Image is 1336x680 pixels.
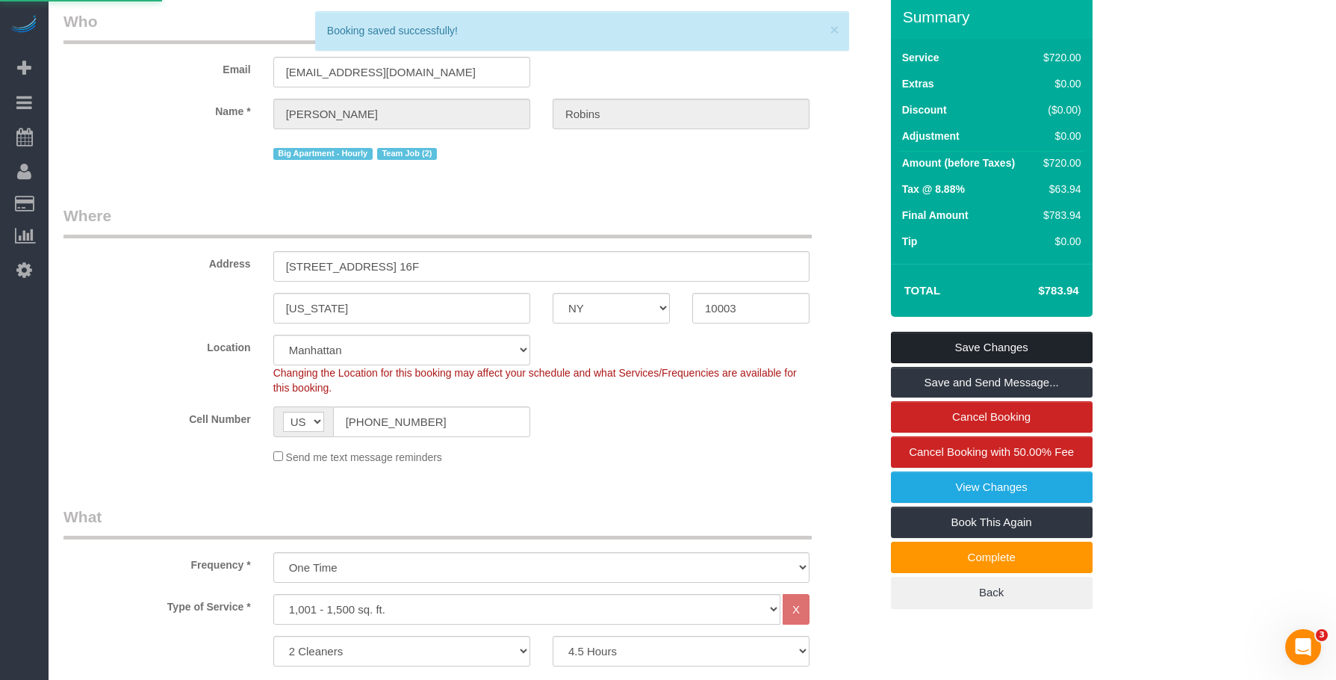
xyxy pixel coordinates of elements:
input: Email [273,57,530,87]
label: Service [902,50,939,65]
label: Adjustment [902,129,960,143]
label: Tax @ 8.88% [902,182,965,197]
a: Save Changes [891,332,1093,363]
label: Type of Service * [52,594,262,614]
label: Tip [902,234,918,249]
input: Cell Number [333,407,530,437]
img: Automaid Logo [9,15,39,36]
input: Last Name [553,99,810,129]
h3: Summary [903,8,1085,25]
span: Team Job (2) [377,148,437,160]
a: Cancel Booking [891,401,1093,433]
div: $63.94 [1037,182,1081,197]
div: Booking saved successfully! [327,23,838,38]
button: × [830,22,839,37]
span: Big Apartment - Hourly [273,148,373,160]
legend: Where [63,205,812,238]
strong: Total [904,284,941,297]
label: Name * [52,99,262,119]
legend: What [63,506,812,540]
span: 3 [1316,629,1328,641]
a: Cancel Booking with 50.00% Fee [891,436,1093,468]
span: Changing the Location for this booking may affect your schedule and what Services/Frequencies are... [273,367,797,394]
div: $720.00 [1037,50,1081,65]
div: $783.94 [1037,208,1081,223]
label: Cell Number [52,407,262,427]
label: Email [52,57,262,77]
div: $0.00 [1037,234,1081,249]
a: Book This Again [891,507,1093,538]
a: Save and Send Message... [891,367,1093,398]
a: Complete [891,542,1093,573]
label: Discount [902,102,947,117]
legend: Who [63,10,812,44]
label: Amount (before Taxes) [902,155,1015,170]
input: City [273,293,530,324]
div: $0.00 [1037,76,1081,91]
input: Zip Code [692,293,810,324]
div: $0.00 [1037,129,1081,143]
iframe: Intercom live chat [1285,629,1321,665]
a: Back [891,577,1093,608]
label: Final Amount [902,208,969,223]
span: Send me text message reminders [286,451,442,463]
h4: $783.94 [993,285,1078,297]
label: Extras [902,76,934,91]
label: Frequency * [52,552,262,572]
label: Location [52,335,262,355]
span: Cancel Booking with 50.00% Fee [909,445,1074,458]
a: View Changes [891,472,1093,503]
label: Address [52,251,262,271]
div: $720.00 [1037,155,1081,170]
div: ($0.00) [1037,102,1081,117]
input: First Name [273,99,530,129]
